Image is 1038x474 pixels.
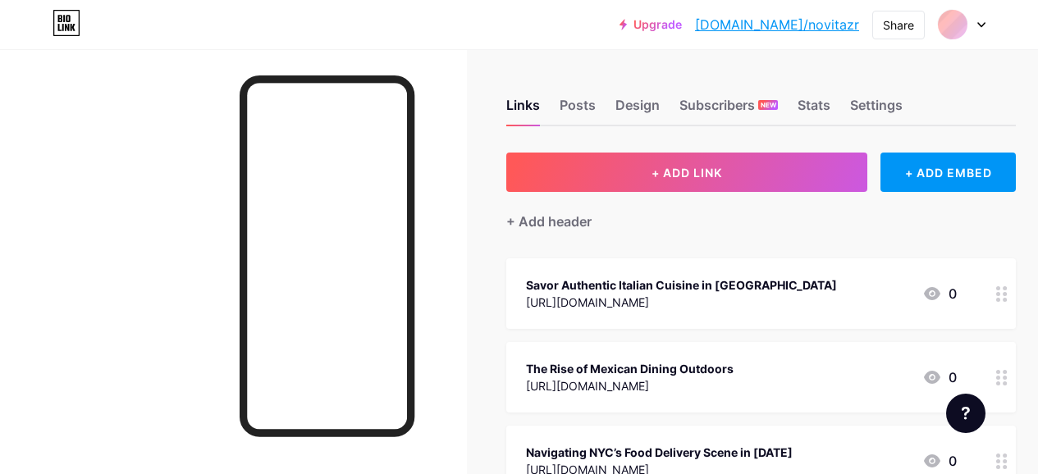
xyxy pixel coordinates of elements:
[526,360,734,377] div: The Rise of Mexican Dining Outdoors
[679,95,778,125] div: Subscribers
[880,153,1016,192] div: + ADD EMBED
[620,18,682,31] a: Upgrade
[506,153,867,192] button: + ADD LINK
[526,276,837,294] div: Savor Authentic Italian Cuisine in [GEOGRAPHIC_DATA]
[850,95,903,125] div: Settings
[526,294,837,311] div: [URL][DOMAIN_NAME]
[798,95,830,125] div: Stats
[506,212,592,231] div: + Add header
[883,16,914,34] div: Share
[526,377,734,394] div: [URL][DOMAIN_NAME]
[615,95,660,125] div: Design
[761,100,776,110] span: NEW
[526,444,793,461] div: Navigating NYC’s Food Delivery Scene in [DATE]
[922,451,957,471] div: 0
[922,284,957,303] div: 0
[922,367,957,387] div: 0
[560,95,596,125] div: Posts
[506,95,540,125] div: Links
[652,166,722,180] span: + ADD LINK
[695,15,859,34] a: [DOMAIN_NAME]/novitazr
